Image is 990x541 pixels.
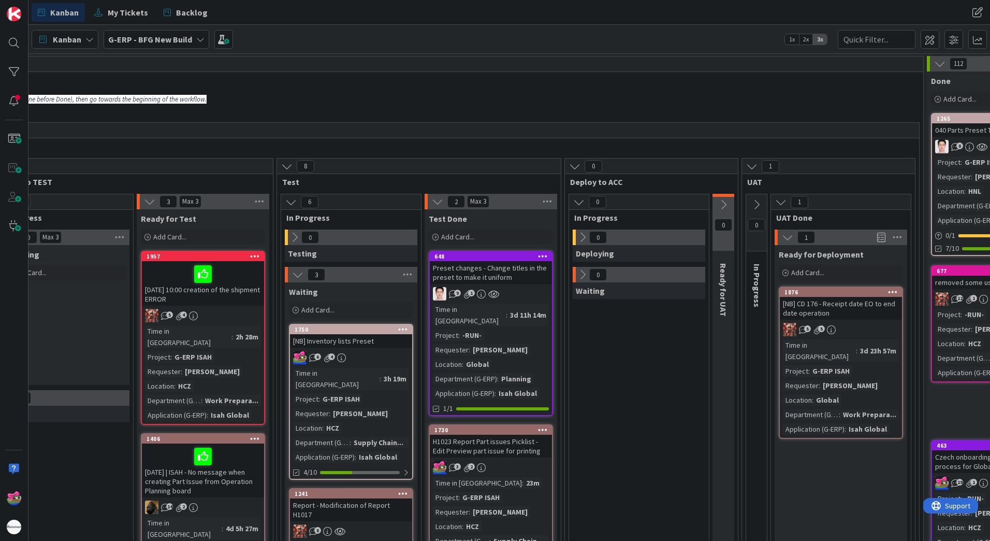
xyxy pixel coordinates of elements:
span: 3 [454,463,461,470]
div: Location [433,521,462,532]
span: 12 [956,295,963,302]
a: Kanban [32,3,85,22]
span: UAT [747,177,902,187]
div: HCZ [324,422,342,434]
div: 1957 [142,252,264,261]
div: Project [935,493,960,504]
div: Application (G-ERP) [145,409,207,421]
div: Requester [433,344,469,355]
div: 1406 [147,435,264,443]
div: Location [935,338,964,349]
span: Support [22,2,47,14]
span: : [960,309,962,320]
span: Ready for Deployment [779,249,864,260]
div: -RUN- [962,493,986,504]
div: Department (G-ERP) [145,395,201,406]
img: ll [433,287,446,301]
div: Max 3 [182,199,198,204]
span: : [207,409,208,421]
div: 23m [523,477,542,489]
div: 2h 28m [233,331,261,343]
div: Location [433,359,462,370]
div: [PERSON_NAME] [470,506,530,518]
span: In Progress [752,264,762,307]
span: 0 [301,231,319,244]
div: JK [430,461,552,474]
span: 0 / 1 [945,230,955,241]
div: Time in [GEOGRAPHIC_DATA] [145,325,231,348]
img: JK [433,461,446,474]
div: Isah Global [496,388,540,399]
span: : [458,492,460,503]
div: Project [783,365,808,377]
span: : [506,309,507,321]
div: Max 3 [470,199,486,204]
span: 6 [314,353,321,360]
div: 648 [434,253,552,260]
img: JK [935,292,949,306]
div: Location [293,422,322,434]
div: 3d 11h 14m [507,309,549,321]
span: 6 [301,196,318,208]
img: JK [293,524,307,538]
span: : [856,345,857,357]
div: Time in [GEOGRAPHIC_DATA] [293,367,380,390]
img: ND [145,501,158,514]
div: 1730H1023 Report Part issues Picklist - Edit Preview part issue for printing [430,425,552,458]
div: Application (G-ERP) [293,451,355,463]
span: Kanban [50,6,79,19]
span: : [808,365,810,377]
span: : [318,393,320,405]
div: Requester [935,323,971,335]
span: 112 [950,58,967,70]
div: Department (G-ERP) [783,409,839,420]
span: 2 [468,463,475,470]
span: Test Done [429,213,467,224]
div: Application (G-ERP) [783,423,845,435]
div: Location [145,380,174,392]
div: Preset changes - Change titles in the preset to make it uniform [430,261,552,284]
div: 1241Report - Modification of Report H1017 [290,489,412,521]
span: 5 [166,311,173,318]
span: My Tickets [108,6,148,19]
div: 1406 [142,434,264,444]
span: : [494,388,496,399]
div: Location [935,522,964,533]
span: 0 [585,160,602,173]
span: : [462,359,463,370]
span: : [964,522,966,533]
div: G-ERP ISAH [810,365,852,377]
span: : [231,331,233,343]
div: 4d 5h 27m [223,523,261,534]
div: ll [430,287,552,301]
span: 2 [180,503,187,510]
img: JK [145,309,158,322]
span: 14 [166,503,173,510]
span: In Progress [286,212,408,223]
input: Quick Filter... [838,30,915,49]
span: 1 [970,295,977,302]
div: 1406[DATE] | ISAH - No message when creating Part Issue from Operation Planning board [142,434,264,497]
span: 2 [447,195,465,208]
div: Isah Global [356,451,400,463]
span: : [329,408,330,419]
div: -RUN- [460,330,484,341]
span: 4/10 [303,467,317,478]
div: [PERSON_NAME] [330,408,390,419]
span: 7/10 [945,243,959,254]
span: 3 [159,195,177,208]
div: Project [935,156,960,168]
img: avatar [7,520,21,534]
span: : [201,395,202,406]
span: 0 [20,231,37,244]
div: Time in [GEOGRAPHIC_DATA] [433,304,506,326]
span: : [355,451,356,463]
div: 1730 [430,425,552,435]
div: Time in [GEOGRAPHIC_DATA] [433,477,522,489]
span: : [380,373,381,385]
div: Work Prepara... [840,409,899,420]
div: 1957 [147,253,264,260]
img: Visit kanbanzone.com [7,7,21,21]
div: 1750 [290,325,412,334]
div: Isah Global [208,409,252,421]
